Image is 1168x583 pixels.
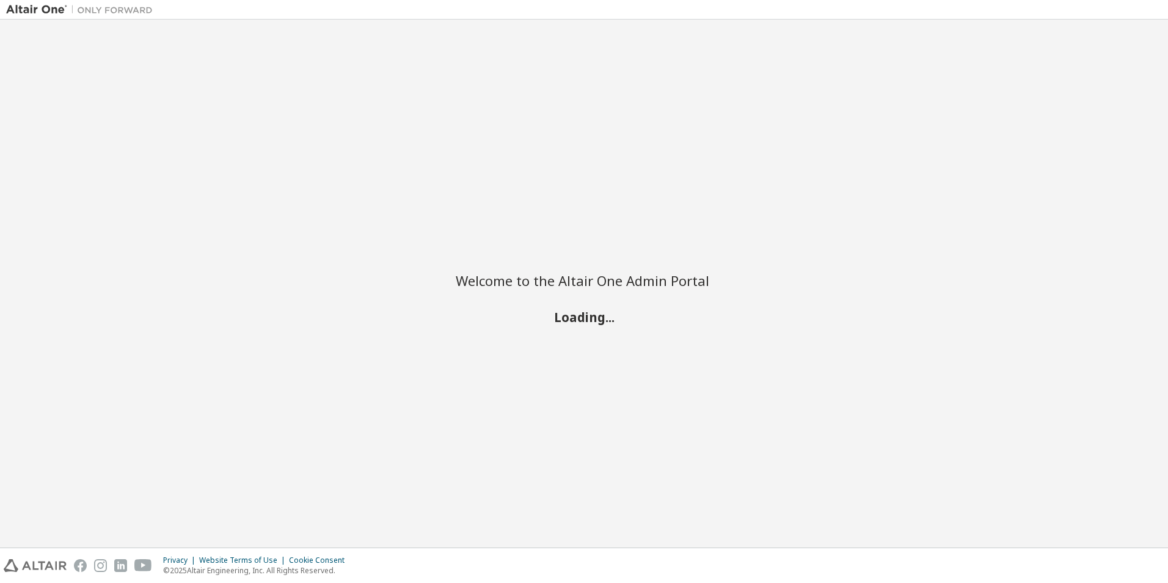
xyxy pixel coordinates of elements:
[199,555,289,565] div: Website Terms of Use
[289,555,352,565] div: Cookie Consent
[94,559,107,572] img: instagram.svg
[163,565,352,576] p: © 2025 Altair Engineering, Inc. All Rights Reserved.
[74,559,87,572] img: facebook.svg
[4,559,67,572] img: altair_logo.svg
[456,272,712,289] h2: Welcome to the Altair One Admin Portal
[456,309,712,325] h2: Loading...
[114,559,127,572] img: linkedin.svg
[163,555,199,565] div: Privacy
[134,559,152,572] img: youtube.svg
[6,4,159,16] img: Altair One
